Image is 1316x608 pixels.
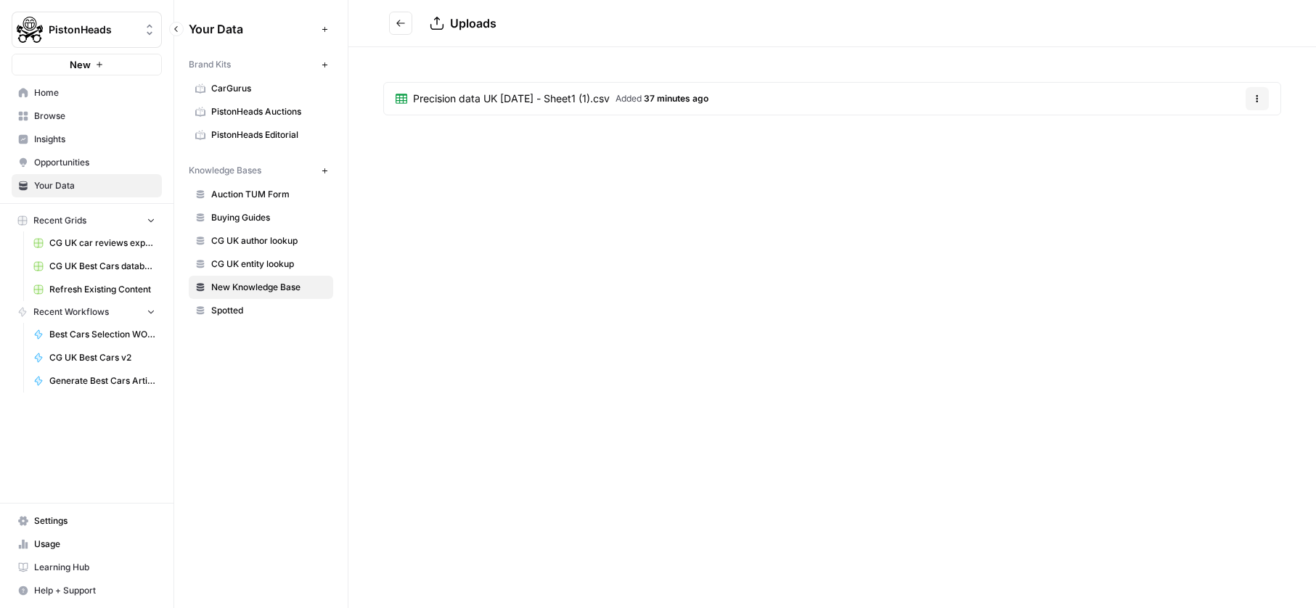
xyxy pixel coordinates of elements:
a: Learning Hub [12,556,162,579]
span: Help + Support [34,584,155,597]
a: Refresh Existing Content [27,278,162,301]
a: Buying Guides [189,206,333,229]
span: Buying Guides [211,211,327,224]
button: Go back [389,12,412,35]
span: Usage [34,538,155,551]
span: PistonHeads Editorial [211,128,327,141]
a: Auction TUM Form [189,183,333,206]
span: Your Data [189,20,316,38]
span: Home [34,86,155,99]
img: PistonHeads Logo [17,17,43,43]
button: Recent Workflows [12,301,162,323]
span: Settings [34,514,155,527]
span: Learning Hub [34,561,155,574]
span: PistonHeads Auctions [211,105,327,118]
span: Browse [34,110,155,123]
button: Help + Support [12,579,162,602]
span: CG UK entity lookup [211,258,327,271]
a: Spotted [189,299,333,322]
a: Home [12,81,162,104]
span: Auction TUM Form [211,188,327,201]
a: Usage [12,533,162,556]
span: Refresh Existing Content [49,283,155,296]
a: Your Data [12,174,162,197]
a: CG UK entity lookup [189,252,333,276]
span: Insights [34,133,155,146]
a: Generate Best Cars Article [27,369,162,393]
a: PistonHeads Editorial [189,123,333,147]
span: CG UK Best Cars database [49,260,155,273]
span: Recent Grids [33,214,86,227]
span: Uploads [450,16,496,30]
span: Brand Kits [189,58,231,71]
span: Generate Best Cars Article [49,374,155,387]
a: Precision data UK [DATE] - Sheet1 (1).csvAdded 37 minutes ago [384,83,720,115]
a: CarGurus [189,77,333,100]
a: New Knowledge Base [189,276,333,299]
span: PistonHeads [49,22,136,37]
button: Workspace: PistonHeads [12,12,162,48]
span: CG UK car reviews export [49,237,155,250]
span: Precision data UK [DATE] - Sheet1 (1).csv [413,91,610,106]
a: Best Cars Selection WORKING [27,323,162,346]
button: New [12,54,162,75]
span: CG UK author lookup [211,234,327,247]
a: PistonHeads Auctions [189,100,333,123]
a: Insights [12,128,162,151]
span: New Knowledge Base [211,281,327,294]
span: Your Data [34,179,155,192]
a: Browse [12,104,162,128]
span: Best Cars Selection WORKING [49,328,155,341]
span: CG UK Best Cars v2 [49,351,155,364]
a: Settings [12,509,162,533]
a: CG UK car reviews export [27,231,162,255]
span: Recent Workflows [33,305,109,319]
span: CarGurus [211,82,327,95]
span: Knowledge Bases [189,164,261,177]
span: Added [616,92,708,105]
span: New [70,57,91,72]
button: Recent Grids [12,210,162,231]
span: 37 minutes ago [644,93,708,104]
span: Spotted [211,304,327,317]
a: CG UK Best Cars v2 [27,346,162,369]
span: Opportunities [34,156,155,169]
a: CG UK author lookup [189,229,333,252]
a: Opportunities [12,151,162,174]
a: CG UK Best Cars database [27,255,162,278]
